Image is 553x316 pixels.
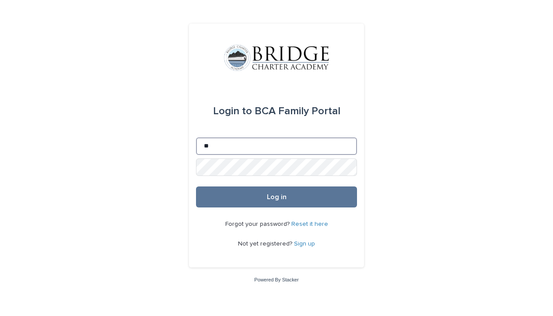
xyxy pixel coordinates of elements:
[238,241,294,247] span: Not yet registered?
[213,106,252,116] span: Login to
[213,99,340,123] div: BCA Family Portal
[224,45,329,71] img: V1C1m3IdTEidaUdm9Hs0
[225,221,291,227] span: Forgot your password?
[291,221,328,227] a: Reset it here
[294,241,315,247] a: Sign up
[267,193,287,200] span: Log in
[254,277,298,282] a: Powered By Stacker
[196,186,357,207] button: Log in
